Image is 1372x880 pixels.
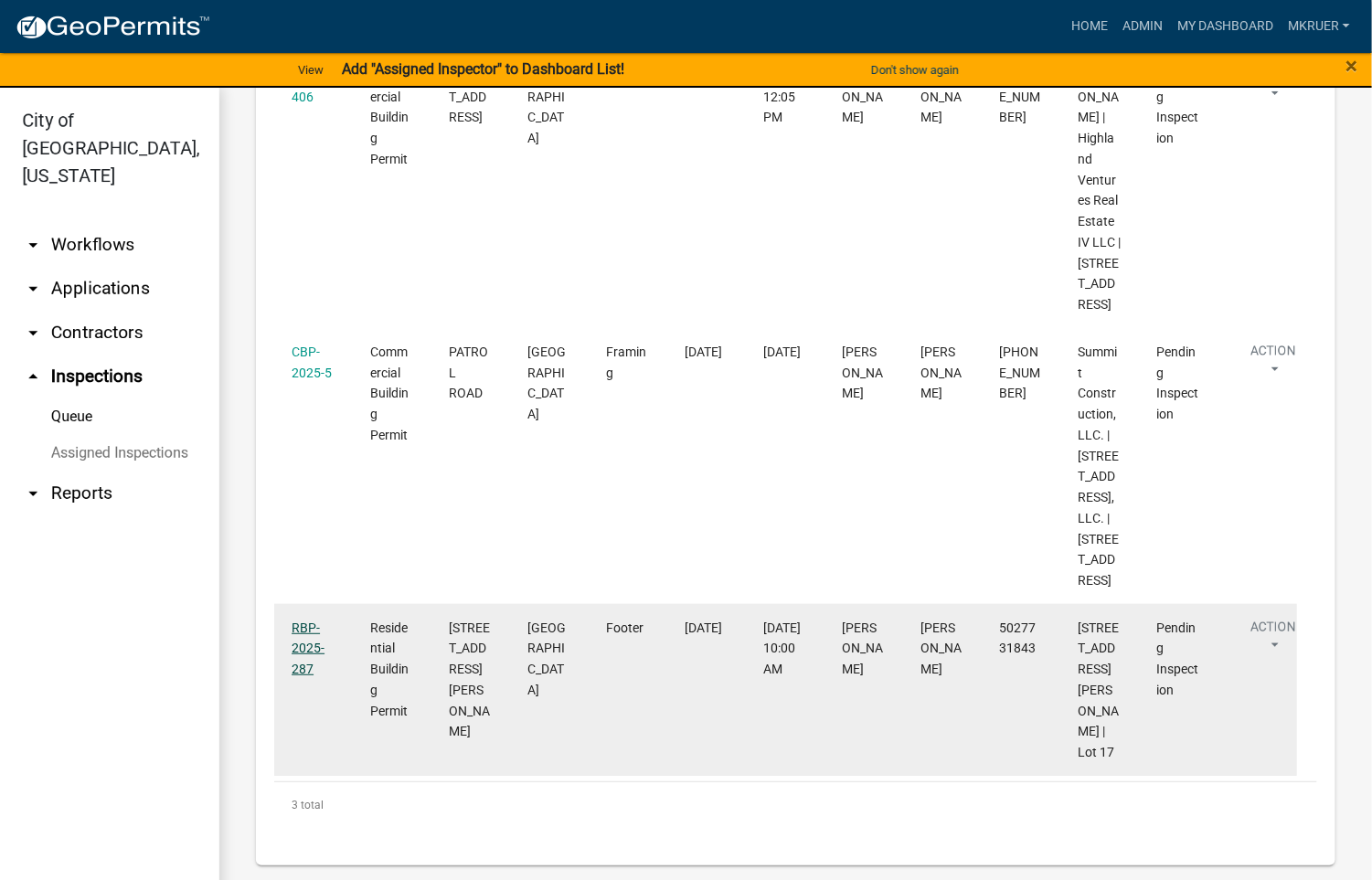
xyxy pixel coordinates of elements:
span: Pending Inspection [1157,620,1199,697]
i: arrow_drop_down [22,278,44,300]
span: 08/18/2025 [686,345,723,359]
a: Home [1064,9,1115,44]
span: Kent Witten [921,620,963,677]
div: [DATE] 10:00 AM [764,618,808,680]
span: 502-938-7688 [1000,345,1041,401]
span: Commercial Building Permit [370,345,409,442]
button: Don't show again [864,55,966,85]
span: Mike Kruer [843,620,884,677]
div: [DATE] [764,342,808,363]
span: 1439 TENTH STREET, EAST [449,69,490,125]
span: Footer [606,620,643,635]
span: Residential Building Permit [370,620,409,718]
span: JEFFERSONVILLE [527,69,566,145]
span: 502-755-7144 [1000,69,1041,125]
span: JEREMY [921,69,963,125]
a: CBP-2025-5 [292,345,332,380]
a: View [291,55,331,85]
button: Close [1346,55,1358,77]
a: mkruer [1281,9,1357,44]
a: Admin [1115,9,1170,44]
span: MARK [921,345,963,401]
span: Commercial Building Permit [370,69,409,166]
span: × [1346,53,1358,79]
span: 2763 Abby Woods Drive, Jeffersonville, IN 47130 | Lot 17 [1079,620,1120,760]
span: PATROL ROAD [449,345,488,401]
span: Pending Inspection [1157,345,1199,421]
i: arrow_drop_down [22,234,44,256]
span: Mike Kruer [843,69,884,125]
a: My Dashboard [1170,9,1281,44]
div: 3 total [274,782,1317,828]
i: arrow_drop_down [22,322,44,344]
i: arrow_drop_down [22,482,44,504]
button: Action [1236,66,1311,111]
button: Action [1236,342,1311,387]
span: 5027731843 [1000,620,1037,656]
div: [DATE] 12:05 PM [764,66,808,128]
a: RBP-2025-287 [292,620,324,677]
span: Ashtyn Eddy | Highland Ventures Real Estate IV LLC | 1439 TENTH STREET, EAST [1079,69,1122,312]
span: Summit Construction, LLC. | 1140 Patrol Road, LLC. | 1140 Patrol Road Charlestown, IN 47111 [1079,345,1120,588]
span: 2763 ABBY WOODS DRIVE [449,620,490,739]
i: arrow_drop_up [22,366,44,387]
span: Mike Kruer [843,345,884,401]
span: Pending Inspection [1157,69,1199,145]
strong: Add "Assigned Inspector" to Dashboard List! [342,60,624,78]
button: Action [1236,618,1311,663]
span: 08/18/2025 [686,620,723,635]
span: JEFFERSONVILLE [527,620,566,697]
span: Framing [606,345,646,380]
span: JEFFERSONVILLE [527,345,566,421]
